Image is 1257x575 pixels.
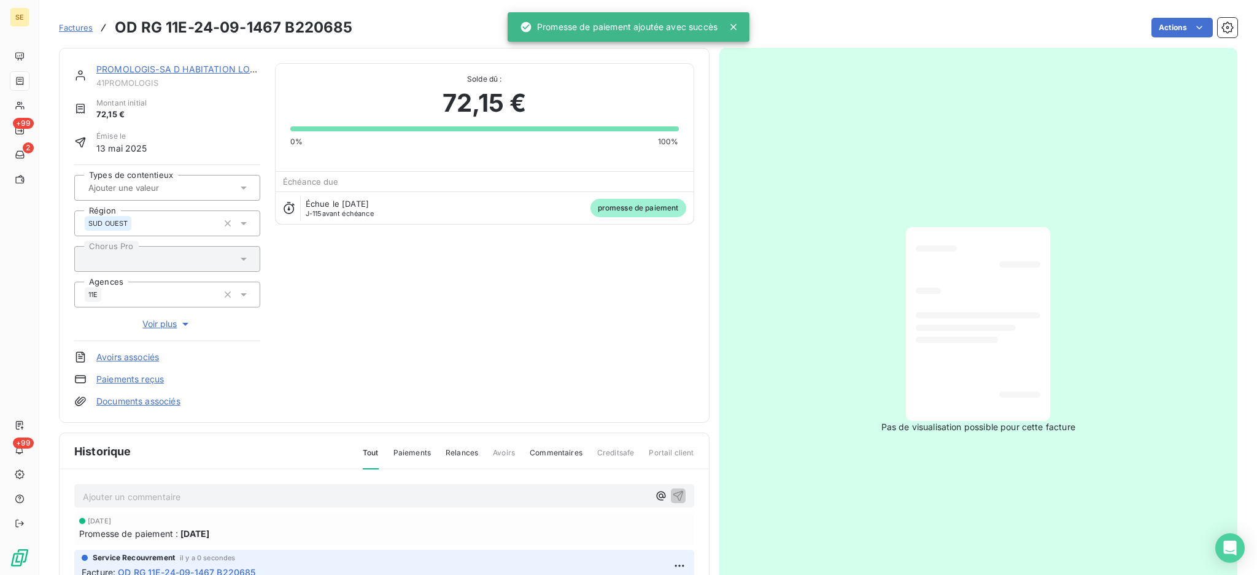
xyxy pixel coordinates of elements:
span: +99 [13,118,34,129]
span: 72,15 € [96,109,147,121]
span: Émise le [96,131,147,142]
span: 72,15 € [443,85,526,122]
div: Promesse de paiement ajoutée avec succès [520,16,717,38]
span: Creditsafe [597,447,635,468]
span: Commentaires [530,447,582,468]
a: Paiements reçus [96,373,164,385]
input: Ajouter une valeur [87,182,211,193]
span: J-115 [306,209,322,218]
span: 0% [290,136,303,147]
span: Relances [446,447,478,468]
span: Paiements [393,447,431,468]
span: SUD OUEST [88,220,128,227]
span: 2 [23,142,34,153]
span: 11E [88,291,98,298]
span: avant échéance [306,210,374,217]
a: Documents associés [96,395,180,407]
a: PROMOLOGIS-SA D HABITATION LOYER [96,64,267,74]
span: Factures [59,23,93,33]
a: Factures [59,21,93,34]
span: +99 [13,438,34,449]
span: Voir plus [142,318,191,330]
span: 100% [658,136,679,147]
span: Avoirs [493,447,515,468]
span: Échéance due [283,177,339,187]
span: Portail client [649,447,694,468]
span: Solde dû : [290,74,679,85]
h3: OD RG 11E-24-09-1467 B220685 [115,17,352,39]
img: Logo LeanPay [10,548,29,568]
span: il y a 0 secondes [180,554,236,561]
div: SE [10,7,29,27]
span: Montant initial [96,98,147,109]
button: Actions [1151,18,1213,37]
a: Avoirs associés [96,351,159,363]
span: 13 mai 2025 [96,142,147,155]
span: promesse de paiement [590,199,686,217]
span: 41PROMOLOGIS [96,78,260,88]
span: Historique [74,443,131,460]
span: Pas de visualisation possible pour cette facture [881,421,1075,433]
span: Promesse de paiement : [79,527,178,540]
span: [DATE] [180,527,209,540]
span: Tout [363,447,379,469]
span: Service Recouvrement [93,552,175,563]
div: Open Intercom Messenger [1215,533,1245,563]
span: Échue le [DATE] [306,199,369,209]
span: [DATE] [88,517,111,525]
button: Voir plus [74,317,260,331]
